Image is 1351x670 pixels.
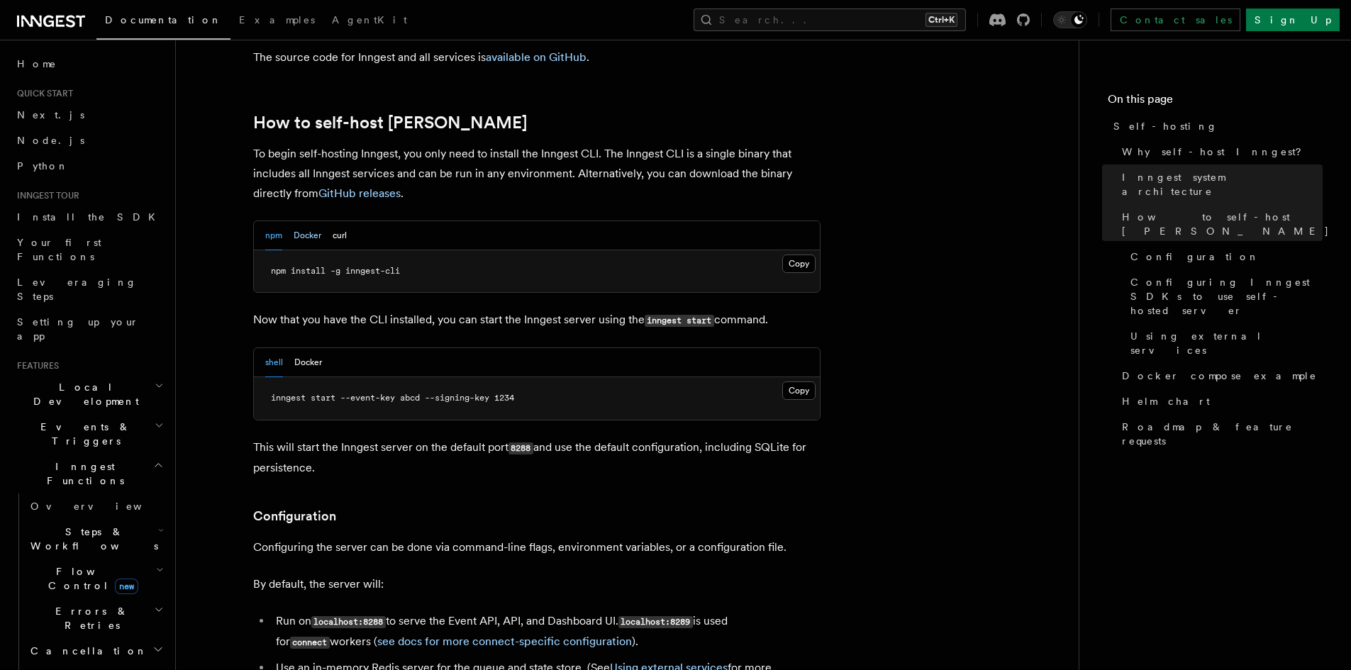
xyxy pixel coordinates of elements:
button: shell [265,348,283,377]
span: Leveraging Steps [17,277,137,302]
span: Steps & Workflows [25,525,158,553]
a: see docs for more connect-specific configuration [377,635,632,648]
button: Docker [294,348,322,377]
a: Configuring Inngest SDKs to use self-hosted server [1125,269,1323,323]
button: Docker [294,221,321,250]
span: npm install -g inngest-cli [271,266,400,276]
a: Contact sales [1111,9,1240,31]
span: Configuration [1130,250,1260,264]
span: Flow Control [25,564,156,593]
a: Self-hosting [1108,113,1323,139]
span: Install the SDK [17,211,164,223]
span: Inngest tour [11,190,79,201]
span: Python [17,160,69,172]
a: Your first Functions [11,230,167,269]
p: This will start the Inngest server on the default port and use the default configuration, includi... [253,437,821,478]
button: Cancellation [25,638,167,664]
button: Copy [782,381,816,400]
span: How to self-host [PERSON_NAME] [1122,210,1330,238]
p: To begin self-hosting Inngest, you only need to install the Inngest CLI. The Inngest CLI is a sin... [253,144,821,203]
a: Why self-host Inngest? [1116,139,1323,164]
a: AgentKit [323,4,416,38]
p: The source code for Inngest and all services is . [253,48,821,67]
a: Docker compose example [1116,363,1323,389]
button: Search...Ctrl+K [694,9,966,31]
a: Home [11,51,167,77]
a: Next.js [11,102,167,128]
span: Docker compose example [1122,369,1317,383]
span: Node.js [17,135,84,146]
button: Flow Controlnew [25,559,167,598]
a: Roadmap & feature requests [1116,414,1323,454]
a: Sign Up [1246,9,1340,31]
span: Helm chart [1122,394,1210,408]
span: Cancellation [25,644,148,658]
button: Steps & Workflows [25,519,167,559]
code: localhost:8289 [618,616,693,628]
span: Local Development [11,380,155,408]
span: Events & Triggers [11,420,155,448]
p: Now that you have the CLI installed, you can start the Inngest server using the command. [253,310,821,330]
span: Features [11,360,59,372]
a: Helm chart [1116,389,1323,414]
span: Errors & Retries [25,604,154,632]
code: inngest start [645,315,714,327]
button: npm [265,221,282,250]
a: GitHub releases [318,186,401,200]
a: How to self-host [PERSON_NAME] [253,113,527,133]
a: Configuration [1125,244,1323,269]
a: Using external services [1125,323,1323,363]
span: Why self-host Inngest? [1122,145,1311,159]
button: Errors & Retries [25,598,167,638]
a: Node.js [11,128,167,153]
button: Inngest Functions [11,454,167,493]
span: AgentKit [332,14,407,26]
a: Overview [25,493,167,519]
span: Using external services [1130,329,1323,357]
span: Next.js [17,109,84,121]
button: curl [333,221,347,250]
a: Setting up your app [11,309,167,349]
a: Configuration [253,506,336,526]
span: Inngest system architecture [1122,170,1323,199]
button: Local Development [11,374,167,414]
span: new [115,579,138,594]
span: Home [17,57,57,71]
code: connect [290,637,330,649]
a: Inngest system architecture [1116,164,1323,204]
h4: On this page [1108,91,1323,113]
p: By default, the server will: [253,574,821,594]
span: Roadmap & feature requests [1122,420,1323,448]
span: Your first Functions [17,237,101,262]
a: Examples [230,4,323,38]
a: Documentation [96,4,230,40]
p: Configuring the server can be done via command-line flags, environment variables, or a configurat... [253,537,821,557]
span: Documentation [105,14,222,26]
a: How to self-host [PERSON_NAME] [1116,204,1323,244]
button: Copy [782,255,816,273]
span: Configuring Inngest SDKs to use self-hosted server [1130,275,1323,318]
a: Python [11,153,167,179]
button: Events & Triggers [11,414,167,454]
kbd: Ctrl+K [925,13,957,27]
span: Examples [239,14,315,26]
code: localhost:8288 [311,616,386,628]
li: Run on to serve the Event API, API, and Dashboard UI. is used for workers ( ). [272,611,821,652]
span: Overview [30,501,177,512]
code: 8288 [508,442,533,454]
span: Self-hosting [1113,119,1218,133]
a: Leveraging Steps [11,269,167,309]
span: Setting up your app [17,316,139,342]
a: Install the SDK [11,204,167,230]
span: Quick start [11,88,73,99]
a: available on GitHub [486,50,586,64]
span: inngest start --event-key abcd --signing-key 1234 [271,393,514,403]
span: Inngest Functions [11,459,153,488]
button: Toggle dark mode [1053,11,1087,28]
